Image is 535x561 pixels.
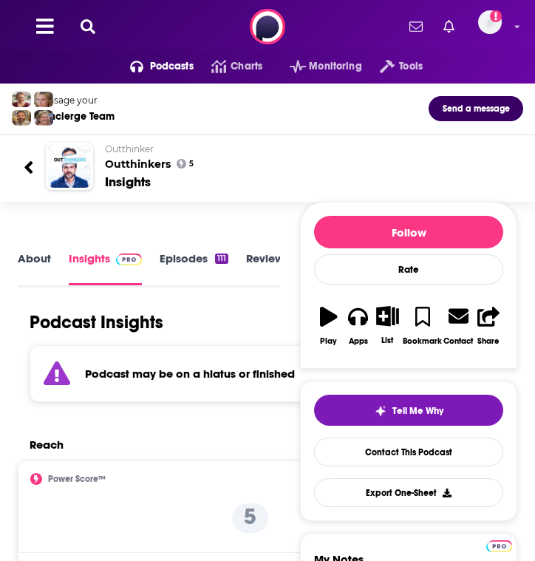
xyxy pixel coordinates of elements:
a: InsightsPodchaser Pro [69,251,142,285]
svg: Add a profile image [490,10,502,22]
div: 111 [215,254,228,264]
button: open menu [272,55,362,78]
span: Outthinker [105,143,154,154]
div: List [381,336,393,345]
a: Show notifications dropdown [437,14,460,39]
button: Play [314,296,344,355]
button: Send a message [429,96,523,121]
img: Jon Profile [12,110,31,126]
strong: Podcast may be on a hiatus or finished [85,367,295,381]
button: open menu [112,55,194,78]
span: Tools [399,56,423,77]
img: Podchaser - Follow, Share and Rate Podcasts [250,9,285,44]
button: open menu [362,55,423,78]
span: Podcasts [150,56,194,77]
div: Bookmark [403,336,442,346]
a: Charts [194,55,262,78]
a: Pro website [486,538,512,552]
a: About [18,251,51,285]
img: User Profile [478,10,502,34]
h1: Podcast Insights [30,311,163,333]
img: tell me why sparkle [375,405,386,417]
button: Apps [344,296,373,355]
img: Podchaser Pro [116,254,142,265]
button: Follow [314,216,503,248]
a: Contact [443,296,474,355]
div: Apps [349,336,368,346]
button: Bookmark [402,296,443,355]
img: Barbara Profile [34,110,53,126]
img: Outthinkers [48,145,91,188]
button: Export One-Sheet [314,478,503,507]
div: Play [320,336,337,346]
a: Episodes111 [160,251,228,285]
button: Share [474,296,503,355]
h2: Outthinkers [105,143,511,171]
div: Contact [443,336,473,346]
a: Contact This Podcast [314,438,503,466]
img: Jules Profile [34,92,53,107]
div: Rate [314,254,503,285]
img: Sydney Profile [12,92,31,107]
div: Concierge Team [36,110,115,123]
a: Logged in as megcassidy [478,10,511,43]
section: Click to expand status details [18,345,483,402]
span: Tell Me Why [392,405,443,417]
h2: Reach [30,438,64,452]
a: Show notifications dropdown [403,14,429,39]
div: Insights [105,174,151,190]
span: 5 [189,161,194,167]
div: Message your [36,95,115,106]
span: Monitoring [309,56,361,77]
h2: Power Score™ [48,474,106,484]
a: Reviews [246,251,289,285]
button: tell me why sparkleTell Me Why [314,395,503,426]
span: Logged in as megcassidy [478,10,502,34]
span: Charts [231,56,262,77]
img: Podchaser Pro [486,540,512,552]
p: 5 [232,503,268,533]
button: List [373,296,403,354]
div: Share [477,336,500,346]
